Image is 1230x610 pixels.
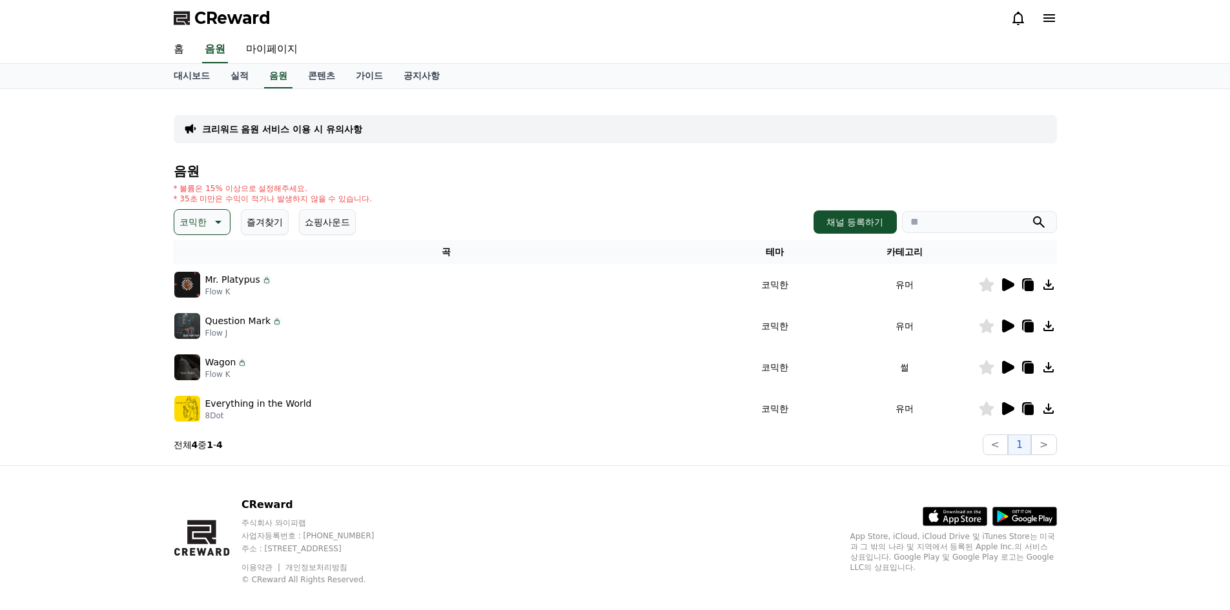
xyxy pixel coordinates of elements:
img: music [174,313,200,339]
p: Mr. Platypus [205,273,260,287]
p: Wagon [205,356,236,369]
a: 대시보드 [163,64,220,88]
p: * 볼륨은 15% 이상으로 설정해주세요. [174,183,373,194]
p: Everything in the World [205,397,312,411]
a: 크리워드 음원 서비스 이용 시 유의사항 [202,123,362,136]
p: Flow K [205,369,248,380]
p: 사업자등록번호 : [PHONE_NUMBER] [241,531,399,541]
span: CReward [194,8,271,28]
h4: 음원 [174,164,1057,178]
a: 마이페이지 [236,36,308,63]
a: CReward [174,8,271,28]
p: * 35초 미만은 수익이 적거나 발생하지 않을 수 있습니다. [174,194,373,204]
p: Question Mark [205,314,271,328]
a: 음원 [264,64,292,88]
p: Flow J [205,328,283,338]
strong: 1 [207,440,213,450]
button: 즐겨찾기 [241,209,289,235]
a: 이용약관 [241,563,282,572]
button: < [983,434,1008,455]
button: 코믹한 [174,209,231,235]
button: 채널 등록하기 [814,210,896,234]
button: 1 [1008,434,1031,455]
img: music [174,396,200,422]
button: 쇼핑사운드 [299,209,356,235]
p: CReward [241,497,399,513]
td: 유머 [831,388,978,429]
p: 8Dot [205,411,312,421]
td: 코믹한 [719,305,831,347]
td: 유머 [831,264,978,305]
button: > [1031,434,1056,455]
p: 주소 : [STREET_ADDRESS] [241,544,399,554]
th: 곡 [174,240,719,264]
td: 코믹한 [719,388,831,429]
p: 전체 중 - [174,438,223,451]
p: 코믹한 [179,213,207,231]
a: 공지사항 [393,64,450,88]
td: 코믹한 [719,264,831,305]
img: music [174,354,200,380]
a: 가이드 [345,64,393,88]
strong: 4 [192,440,198,450]
a: 음원 [202,36,228,63]
p: App Store, iCloud, iCloud Drive 및 iTunes Store는 미국과 그 밖의 나라 및 지역에서 등록된 Apple Inc.의 서비스 상표입니다. Goo... [850,531,1057,573]
strong: 4 [216,440,223,450]
p: Flow K [205,287,272,297]
p: 주식회사 와이피랩 [241,518,399,528]
a: 실적 [220,64,259,88]
td: 유머 [831,305,978,347]
a: 개인정보처리방침 [285,563,347,572]
img: music [174,272,200,298]
th: 카테고리 [831,240,978,264]
p: © CReward All Rights Reserved. [241,574,399,585]
th: 테마 [719,240,831,264]
td: 코믹한 [719,347,831,388]
a: 홈 [163,36,194,63]
td: 썰 [831,347,978,388]
a: 콘텐츠 [298,64,345,88]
